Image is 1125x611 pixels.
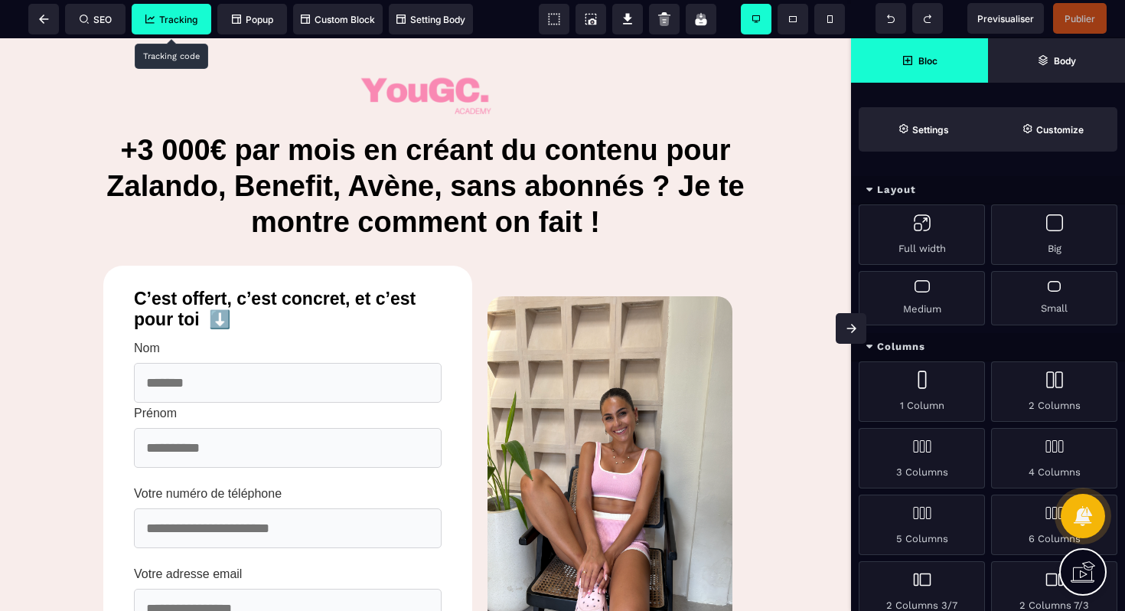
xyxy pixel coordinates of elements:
[859,107,988,152] span: Settings
[134,445,442,466] text: Votre numéro de téléphone
[134,299,442,321] text: Nom
[991,204,1117,265] div: Big
[396,14,465,25] span: Setting Body
[134,525,442,547] text: Votre adresse email
[851,38,988,83] span: Open Blocks
[119,243,457,299] h1: C’est offert, c’est concret, et c’est pour toi ⬇️
[988,38,1125,83] span: Open Layer Manager
[991,361,1117,422] div: 2 Columns
[967,3,1044,34] span: Preview
[912,124,949,136] strong: Settings
[539,4,569,34] span: View components
[80,14,112,25] span: SEO
[991,271,1117,325] div: Small
[349,34,502,83] img: 010371af0418dc49740d8f87ff05e2d8_logo_yougc_academy.png
[145,14,197,25] span: Tracking
[851,333,1125,361] div: Columns
[859,204,985,265] div: Full width
[576,4,606,34] span: Screenshot
[851,176,1125,204] div: Layout
[859,428,985,488] div: 3 Columns
[134,364,442,386] text: Prénom
[991,428,1117,488] div: 4 Columns
[859,271,985,325] div: Medium
[918,55,937,67] strong: Bloc
[991,495,1117,555] div: 6 Columns
[487,258,732,593] img: e108fb538a115494825ca2db46ee88a3_Capture_d%E2%80%99e%CC%81cran_2025-08-01_a%CC%80_10.10.13.png
[301,14,375,25] span: Custom Block
[988,107,1117,152] span: Open Style Manager
[977,13,1034,25] span: Previsualiser
[1036,124,1084,136] strong: Customize
[859,361,985,422] div: 1 Column
[1065,13,1095,25] span: Publier
[232,14,273,25] span: Popup
[1054,55,1076,67] strong: Body
[859,495,985,555] div: 5 Columns
[92,87,759,210] h1: +3 000€ par mois en créant du contenu pour Zalando, Benefit, Avène, sans abonnés ? Je te montre c...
